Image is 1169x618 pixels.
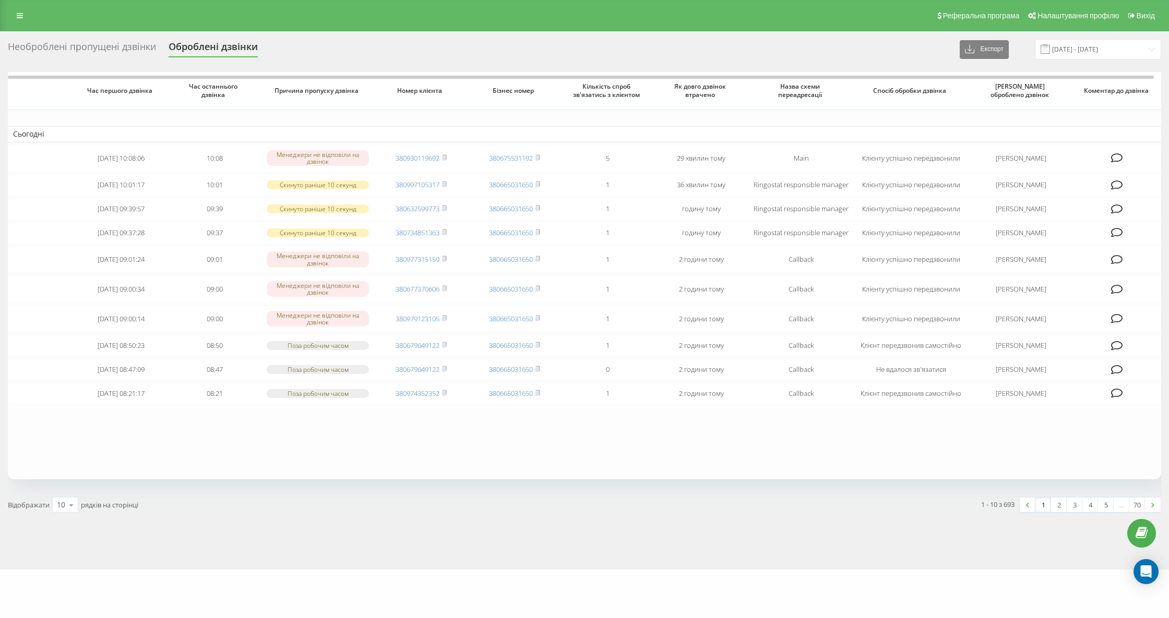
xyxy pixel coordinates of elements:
a: 2 [1051,498,1067,512]
td: Callback [748,334,854,356]
td: [PERSON_NAME] [968,382,1075,404]
td: 09:37 [168,222,261,244]
span: Час першого дзвінка [84,87,159,95]
div: Поза робочим часом [267,341,369,350]
a: 380665031650 [489,228,533,237]
a: 380675531192 [489,153,533,163]
div: Менеджери не відповіли на дзвінок [267,281,369,297]
a: 380665031650 [489,341,533,350]
td: 09:00 [168,305,261,333]
div: Необроблені пропущені дзвінки [8,41,156,57]
div: Open Intercom Messenger [1134,559,1159,584]
span: Коментар до дзвінка [1083,87,1152,95]
td: Клієнту успішно передзвонили [854,222,968,244]
a: 380979123105 [396,314,439,323]
td: 10:01 [168,174,261,196]
td: 2 години тому [654,334,748,356]
span: Причина пропуску дзвінка [271,87,364,95]
a: 380734851363 [396,228,439,237]
a: 380679649122 [396,341,439,350]
td: 1 [561,246,654,273]
td: 0 [561,358,654,380]
td: 1 [561,275,654,303]
td: [DATE] 09:00:14 [75,305,168,333]
div: Менеджери не відповіли на дзвінок [267,150,369,166]
td: 29 хвилин тому [654,144,748,172]
td: [PERSON_NAME] [968,144,1075,172]
a: 380977315159 [396,255,439,264]
td: 09:39 [168,198,261,220]
td: Main [748,144,854,172]
td: 09:01 [168,246,261,273]
span: Номер клієнта [384,87,459,95]
td: 10:08 [168,144,261,172]
td: Клієнту успішно передзвонили [854,275,968,303]
td: [PERSON_NAME] [968,275,1075,303]
td: 1 [561,334,654,356]
td: Callback [748,358,854,380]
td: 1 [561,222,654,244]
td: [PERSON_NAME] [968,305,1075,333]
span: [PERSON_NAME] оброблено дзвінок [978,82,1065,99]
a: 380677370606 [396,284,439,294]
td: Ringostat responsible manager [748,174,854,196]
td: Ringostat responsible manager [748,198,854,220]
td: Клієнту успішно передзвонили [854,305,968,333]
td: 1 [561,305,654,333]
span: Налаштування профілю [1037,11,1119,20]
div: 1 - 10 з 693 [981,499,1015,510]
div: 10 [57,500,65,510]
td: [PERSON_NAME] [968,222,1075,244]
td: Callback [748,275,854,303]
span: Спосіб обробки дзвінка [865,87,957,95]
td: Клієнту успішно передзвонили [854,246,968,273]
div: Поза робочим часом [267,365,369,374]
td: 2 години тому [654,275,748,303]
td: [DATE] 09:37:28 [75,222,168,244]
span: Відображати [8,500,50,510]
td: 2 години тому [654,358,748,380]
td: Сьогодні [8,126,1161,142]
span: Як довго дзвінок втрачено [664,82,738,99]
a: 380665031650 [489,314,533,323]
td: [DATE] 08:47:09 [75,358,168,380]
div: Оброблені дзвінки [169,41,258,57]
a: 380665031650 [489,284,533,294]
td: [DATE] 09:00:34 [75,275,168,303]
div: Поза робочим часом [267,389,369,398]
td: 09:00 [168,275,261,303]
div: Скинуто раніше 10 секунд [267,228,369,237]
span: Не вдалося зв'язатися [876,365,946,374]
a: 380679649122 [396,365,439,374]
td: [PERSON_NAME] [968,198,1075,220]
td: [DATE] 08:21:17 [75,382,168,404]
td: годину тому [654,198,748,220]
a: 380974352352 [396,389,439,398]
a: 380997105317 [396,180,439,189]
td: 1 [561,174,654,196]
td: Клієнту успішно передзвонили [854,198,968,220]
a: 3 [1067,498,1082,512]
div: … [1114,498,1129,512]
span: Реферальна програма [943,11,1020,20]
a: 4 [1082,498,1098,512]
td: [DATE] 10:08:06 [75,144,168,172]
a: 380665031650 [489,365,533,374]
td: 2 години тому [654,305,748,333]
td: 36 хвилин тому [654,174,748,196]
td: Callback [748,382,854,404]
a: 380665031650 [489,389,533,398]
td: [DATE] 09:01:24 [75,246,168,273]
div: Менеджери не відповіли на дзвінок [267,251,369,267]
div: Скинуто раніше 10 секунд [267,180,369,189]
td: [PERSON_NAME] [968,246,1075,273]
span: Вихід [1137,11,1155,20]
td: [PERSON_NAME] [968,358,1075,380]
td: Клієнт передзвонив самостійно [854,334,968,356]
span: Час останнього дзвінка [177,82,252,99]
td: Клієнт передзвонив самостійно [854,382,968,404]
div: Менеджери не відповіли на дзвінок [267,311,369,326]
span: Назва схеми переадресації [758,82,844,99]
td: [PERSON_NAME] [968,334,1075,356]
a: 380665031650 [489,204,533,213]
